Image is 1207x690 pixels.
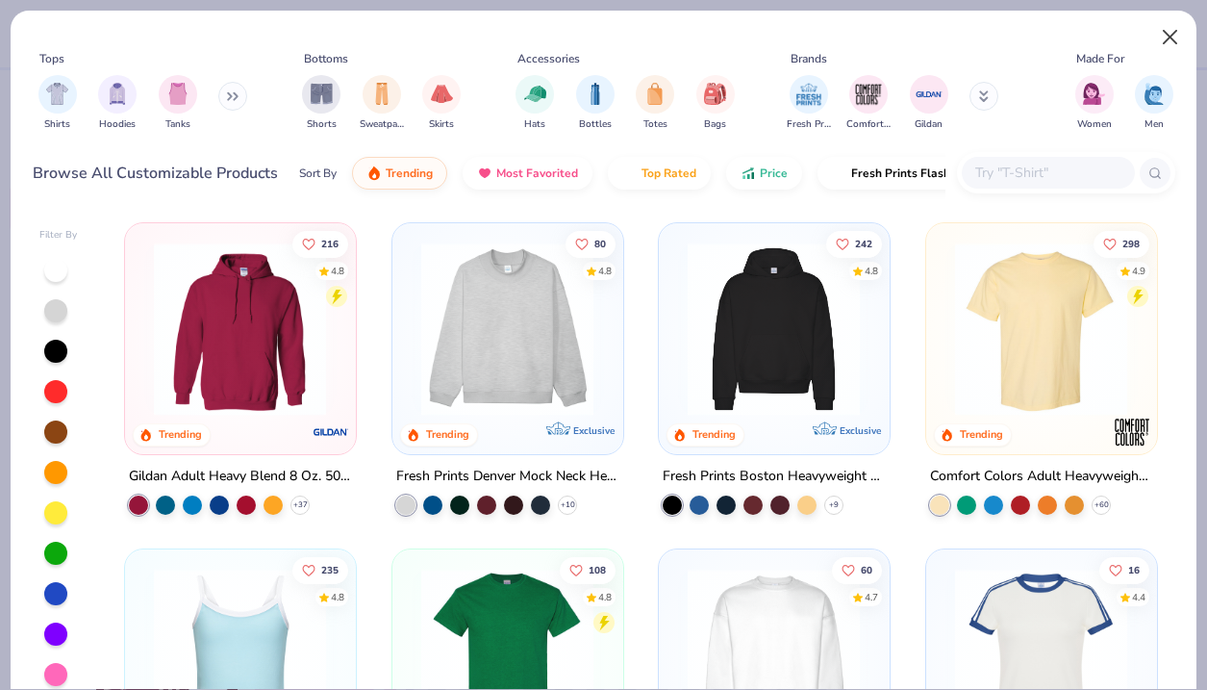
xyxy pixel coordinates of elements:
span: Totes [643,117,667,132]
img: Gildan logo [312,412,350,450]
img: Comfort Colors Image [854,80,883,109]
div: 4.8 [331,590,344,604]
div: filter for Women [1075,75,1114,132]
span: Exclusive [840,423,881,436]
div: Brands [791,50,827,67]
img: Women Image [1083,83,1105,105]
img: Totes Image [644,83,666,105]
img: Men Image [1144,83,1165,105]
img: Hats Image [524,83,546,105]
img: trending.gif [366,166,382,181]
span: Fresh Prints [787,117,831,132]
button: Trending [352,157,447,190]
div: filter for Skirts [422,75,461,132]
div: filter for Bags [696,75,735,132]
button: Like [560,556,616,583]
div: Gildan Adult Heavy Blend 8 Oz. 50/50 Hooded Sweatshirt [129,464,352,488]
button: Fresh Prints Flash [817,157,1040,190]
span: 216 [321,239,339,248]
span: Men [1144,117,1164,132]
div: 4.8 [331,264,344,278]
span: Price [760,166,788,181]
div: Tops [39,50,64,67]
div: Sort By [299,165,337,182]
div: filter for Hats [515,75,554,132]
span: Shirts [44,117,70,132]
button: filter button [846,75,891,132]
button: Like [826,230,882,257]
button: Like [566,230,616,257]
div: 4.4 [1132,590,1145,604]
span: 60 [861,565,872,575]
button: filter button [576,75,615,132]
span: Women [1077,117,1112,132]
img: Skirts Image [431,83,453,105]
img: f5d85501-0dbb-4ee4-b115-c08fa3845d83 [412,243,603,416]
button: Like [292,556,348,583]
span: 242 [855,239,872,248]
div: 4.7 [865,590,878,604]
div: Made For [1076,50,1124,67]
button: Like [1099,556,1149,583]
span: Bottles [579,117,612,132]
button: filter button [636,75,674,132]
div: Browse All Customizable Products [33,162,278,185]
img: Shorts Image [311,83,333,105]
span: Comfort Colors [846,117,891,132]
span: Tanks [165,117,190,132]
span: + 10 [560,498,574,510]
div: Accessories [517,50,580,67]
div: filter for Fresh Prints [787,75,831,132]
button: filter button [1075,75,1114,132]
span: Trending [386,166,433,181]
div: filter for Men [1135,75,1173,132]
span: Gildan [915,117,943,132]
button: filter button [159,75,197,132]
button: Like [832,556,882,583]
span: 298 [1122,239,1140,248]
img: 029b8af0-80e6-406f-9fdc-fdf898547912 [945,243,1137,416]
span: Sweatpants [360,117,404,132]
button: Like [1094,230,1149,257]
div: 4.8 [598,264,612,278]
img: 91acfc32-fd48-4d6b-bdad-a4c1a30ac3fc [678,243,869,416]
button: filter button [910,75,948,132]
button: filter button [1135,75,1173,132]
div: Bottoms [304,50,348,67]
div: filter for Shirts [38,75,77,132]
button: filter button [515,75,554,132]
div: filter for Shorts [302,75,340,132]
span: 235 [321,565,339,575]
button: filter button [302,75,340,132]
img: Gildan Image [915,80,943,109]
button: Price [726,157,802,190]
button: Close [1152,19,1189,56]
div: filter for Sweatpants [360,75,404,132]
img: Sweatpants Image [371,83,392,105]
div: filter for Totes [636,75,674,132]
img: flash.gif [832,166,847,181]
button: filter button [422,75,461,132]
span: + 60 [1094,498,1108,510]
button: Top Rated [608,157,711,190]
div: Fresh Prints Denver Mock Neck Heavyweight Sweatshirt [396,464,619,488]
span: 108 [589,565,606,575]
img: most_fav.gif [477,166,492,181]
button: filter button [38,75,77,132]
button: Like [292,230,348,257]
div: filter for Bottles [576,75,615,132]
span: + 9 [829,498,839,510]
div: 4.8 [598,590,612,604]
button: filter button [787,75,831,132]
img: Shirts Image [46,83,68,105]
span: 80 [594,239,606,248]
div: filter for Comfort Colors [846,75,891,132]
div: Filter By [39,228,78,243]
div: Fresh Prints Boston Heavyweight Hoodie [663,464,886,488]
span: 16 [1128,565,1140,575]
img: Bags Image [704,83,725,105]
img: a90f7c54-8796-4cb2-9d6e-4e9644cfe0fe [603,243,794,416]
button: filter button [360,75,404,132]
img: 01756b78-01f6-4cc6-8d8a-3c30c1a0c8ac [144,243,336,416]
div: Comfort Colors Adult Heavyweight T-Shirt [930,464,1153,488]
